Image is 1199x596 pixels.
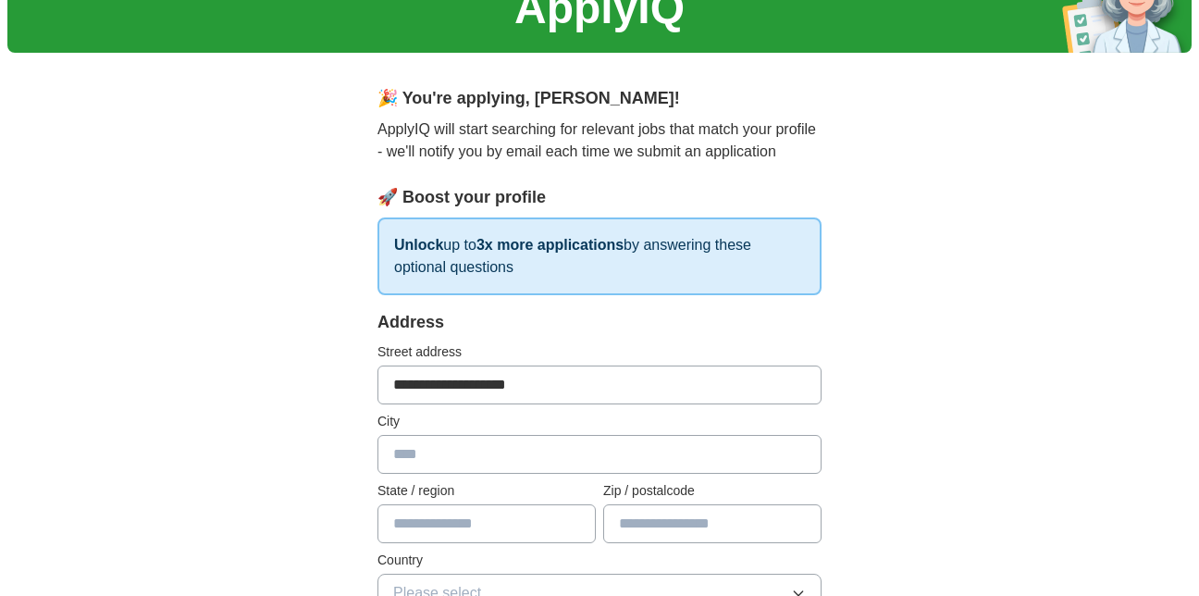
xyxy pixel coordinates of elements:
p: up to by answering these optional questions [377,217,822,295]
div: 🎉 You're applying , [PERSON_NAME] ! [377,86,822,111]
p: ApplyIQ will start searching for relevant jobs that match your profile - we'll notify you by emai... [377,118,822,163]
label: Zip / postalcode [603,481,822,501]
strong: 3x more applications [476,237,624,253]
label: Country [377,551,822,570]
label: Street address [377,342,822,362]
div: 🚀 Boost your profile [377,185,822,210]
strong: Unlock [394,237,443,253]
label: State / region [377,481,596,501]
label: City [377,412,822,431]
div: Address [377,310,822,335]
